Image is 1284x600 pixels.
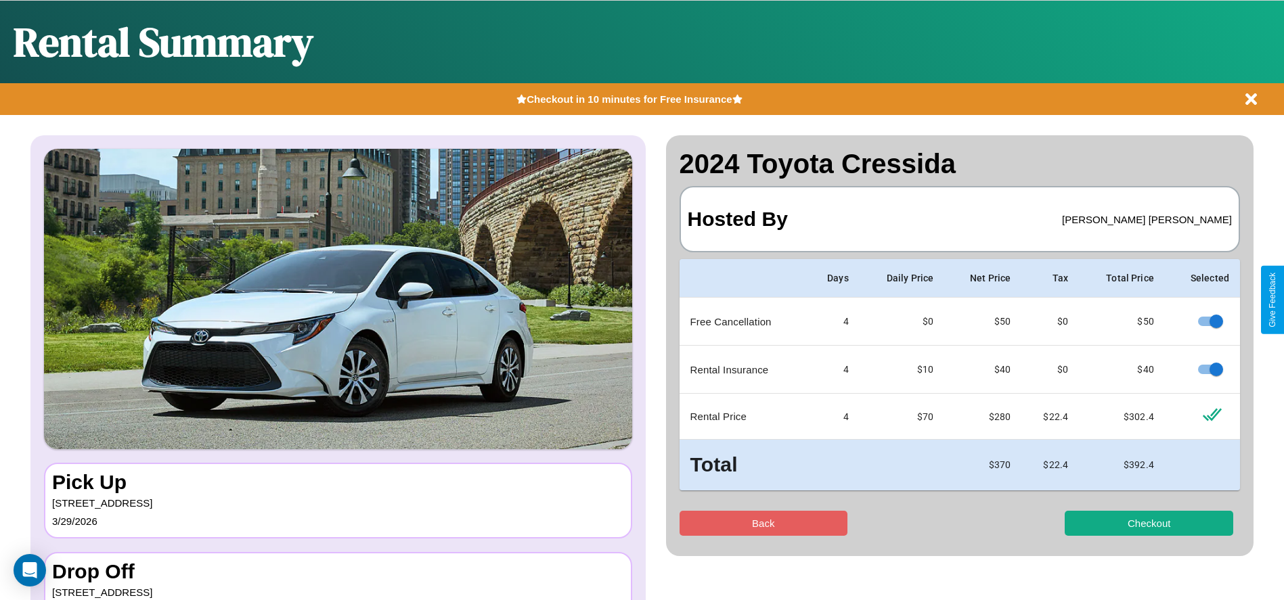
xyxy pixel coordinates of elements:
td: $ 22.4 [1021,440,1079,490]
p: Free Cancellation [690,313,796,331]
p: 3 / 29 / 2026 [52,512,624,530]
h3: Pick Up [52,471,624,494]
td: $ 302.4 [1079,394,1165,440]
td: $ 280 [944,394,1021,440]
h3: Drop Off [52,560,624,583]
td: $0 [860,298,944,346]
th: Selected [1165,259,1240,298]
h3: Hosted By [688,194,788,244]
div: Give Feedback [1268,273,1277,327]
h3: Total [690,451,796,480]
div: Open Intercom Messenger [14,554,46,586]
td: $0 [1021,346,1079,394]
th: Days [806,259,860,298]
th: Tax [1021,259,1079,298]
th: Total Price [1079,259,1165,298]
h1: Rental Summary [14,14,313,70]
b: Checkout in 10 minutes for Free Insurance [527,93,732,105]
td: $ 392.4 [1079,440,1165,490]
td: $ 50 [1079,298,1165,346]
td: $ 40 [1079,346,1165,394]
p: Rental Price [690,407,796,425]
td: 4 [806,394,860,440]
td: $ 50 [944,298,1021,346]
td: $ 70 [860,394,944,440]
td: 4 [806,346,860,394]
p: [PERSON_NAME] [PERSON_NAME] [1062,210,1232,229]
td: $0 [1021,298,1079,346]
td: $10 [860,346,944,394]
button: Back [680,511,848,536]
td: $ 40 [944,346,1021,394]
h2: 2024 Toyota Cressida [680,149,1241,179]
th: Net Price [944,259,1021,298]
button: Checkout [1065,511,1233,536]
th: Daily Price [860,259,944,298]
p: [STREET_ADDRESS] [52,494,624,512]
td: $ 22.4 [1021,394,1079,440]
p: Rental Insurance [690,361,796,379]
td: $ 370 [944,440,1021,490]
table: simple table [680,259,1241,490]
td: 4 [806,298,860,346]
